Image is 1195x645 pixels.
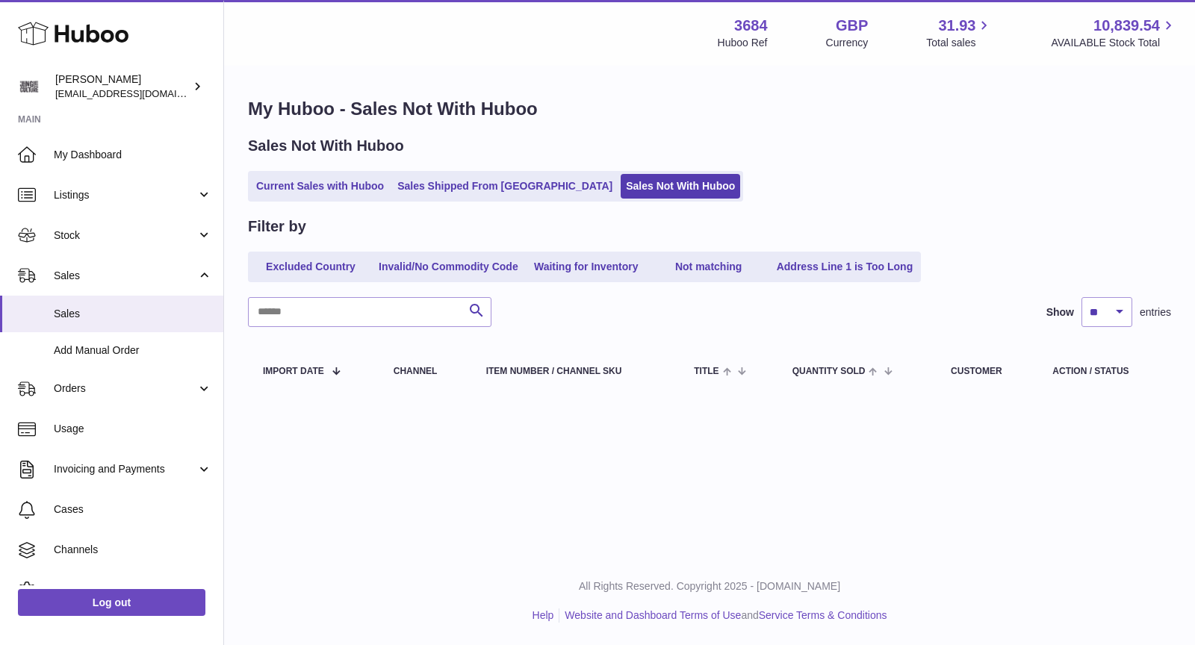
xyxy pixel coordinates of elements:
a: Help [533,609,554,621]
span: Stock [54,228,196,243]
span: Add Manual Order [54,343,212,358]
span: My Dashboard [54,148,212,162]
span: Sales [54,269,196,283]
h2: Sales Not With Huboo [248,136,404,156]
h1: My Huboo - Sales Not With Huboo [248,97,1171,121]
span: Import date [263,367,324,376]
a: Not matching [649,255,769,279]
a: Website and Dashboard Terms of Use [565,609,741,621]
span: 10,839.54 [1093,16,1160,36]
span: Listings [54,188,196,202]
img: theinternationalventure@gmail.com [18,75,40,98]
span: AVAILABLE Stock Total [1051,36,1177,50]
a: Invalid/No Commodity Code [373,255,524,279]
a: Waiting for Inventory [527,255,646,279]
span: entries [1140,305,1171,320]
span: 31.93 [938,16,975,36]
span: Quantity Sold [792,367,866,376]
p: All Rights Reserved. Copyright 2025 - [DOMAIN_NAME] [236,579,1183,593]
strong: 3684 [734,16,768,36]
span: Cases [54,502,212,517]
li: and [559,608,887,623]
span: Channels [54,543,212,557]
a: Excluded Country [251,255,370,279]
span: [EMAIL_ADDRESS][DOMAIN_NAME] [55,87,220,99]
span: Usage [54,422,212,436]
a: 10,839.54 AVAILABLE Stock Total [1051,16,1177,50]
a: Address Line 1 is Too Long [772,255,919,279]
a: Service Terms & Conditions [759,609,887,621]
span: Title [694,367,718,376]
span: Settings [54,583,212,597]
span: Invoicing and Payments [54,462,196,476]
a: Log out [18,589,205,616]
div: Item Number / Channel SKU [486,367,665,376]
div: Channel [394,367,456,376]
a: Sales Not With Huboo [621,174,740,199]
div: Currency [826,36,869,50]
a: Sales Shipped From [GEOGRAPHIC_DATA] [392,174,618,199]
div: [PERSON_NAME] [55,72,190,101]
strong: GBP [836,16,868,36]
a: 31.93 Total sales [926,16,993,50]
h2: Filter by [248,216,306,237]
div: Action / Status [1052,367,1156,376]
span: Orders [54,381,196,396]
label: Show [1046,305,1074,320]
span: Sales [54,307,212,321]
span: Total sales [926,36,993,50]
div: Customer [951,367,1022,376]
a: Current Sales with Huboo [251,174,389,199]
div: Huboo Ref [718,36,768,50]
